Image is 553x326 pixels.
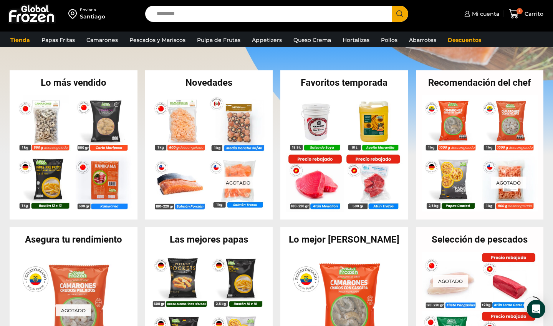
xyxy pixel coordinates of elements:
[280,78,408,87] h2: Favoritos temporada
[470,10,499,18] span: Mi cuenta
[491,177,526,189] p: Agotado
[433,275,468,287] p: Agotado
[193,33,244,47] a: Pulpa de Frutas
[10,235,137,244] h2: Asegura tu rendimiento
[145,235,273,244] h2: Las mejores papas
[444,33,485,47] a: Descuentos
[280,235,408,244] h2: Lo mejor [PERSON_NAME]
[392,6,408,22] button: Search button
[83,33,122,47] a: Camarones
[290,33,335,47] a: Queso Crema
[416,78,544,87] h2: Recomendación del chef
[405,33,440,47] a: Abarrotes
[377,33,401,47] a: Pollos
[7,33,34,47] a: Tienda
[68,7,80,20] img: address-field-icon.svg
[80,13,105,20] div: Santiago
[10,78,137,87] h2: Lo más vendido
[462,6,499,22] a: Mi cuenta
[523,10,543,18] span: Carrito
[339,33,373,47] a: Hortalizas
[248,33,286,47] a: Appetizers
[220,177,255,189] p: Agotado
[56,304,91,316] p: Agotado
[507,5,545,23] a: 1 Carrito
[80,7,105,13] div: Enviar a
[416,235,544,244] h2: Selección de pescados
[145,78,273,87] h2: Novedades
[527,300,545,318] div: Open Intercom Messenger
[126,33,189,47] a: Pescados y Mariscos
[517,8,523,14] span: 1
[38,33,79,47] a: Papas Fritas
